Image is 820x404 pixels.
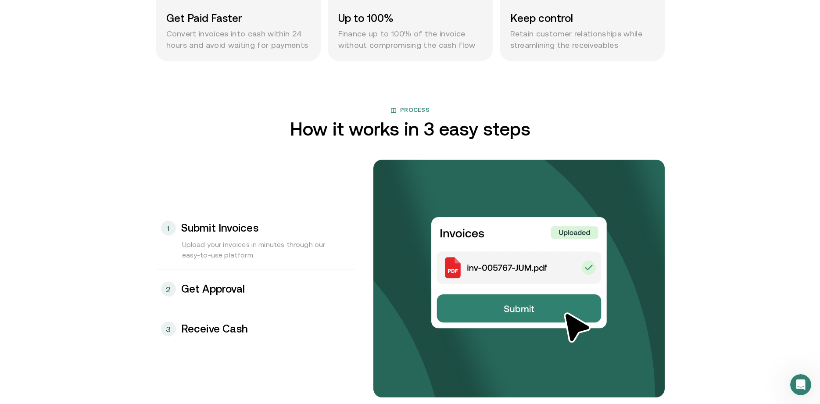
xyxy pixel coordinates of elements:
[161,221,176,236] div: 1
[156,239,356,269] div: Upload your invoices in minutes through our easy-to-use platform.
[400,105,430,116] span: Process
[390,107,397,114] img: book
[510,11,654,26] h3: Keep control
[338,11,482,26] h3: Up to 100%
[166,28,310,51] p: Convert invoices into cash within 24 hours and avoid waiting for payments
[181,323,248,335] h3: Receive Cash
[181,283,245,295] h3: Get Approval
[373,160,665,397] img: bg
[510,28,654,51] p: Retain customer relationships while streamlining the receiveables
[161,282,176,297] div: 2
[161,322,176,336] div: 3
[338,28,482,51] p: Finance up to 100% of the invoice without compromising the cash flow
[166,11,310,26] h3: Get Paid Faster
[290,119,530,139] h2: How it works in 3 easy steps
[790,374,811,395] iframe: Intercom live chat
[431,217,607,344] img: Submit invoices
[181,222,258,234] h3: Submit Invoices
